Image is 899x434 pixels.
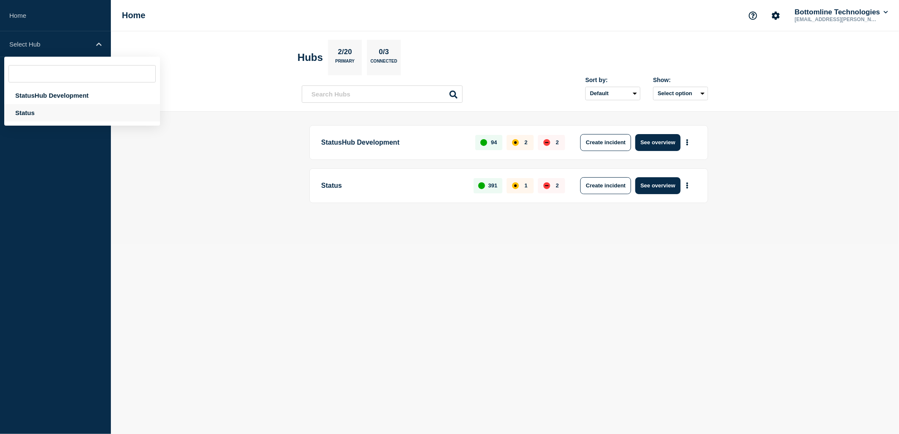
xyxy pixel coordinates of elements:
p: 2 [556,182,559,189]
p: 391 [488,182,498,189]
div: up [478,182,485,189]
button: See overview [635,177,680,194]
p: 2 [556,139,559,146]
p: Connected [370,59,397,68]
button: Bottomline Technologies [793,8,890,16]
p: Primary [335,59,355,68]
p: [EMAIL_ADDRESS][PERSON_NAME][DOMAIN_NAME] [793,16,881,22]
div: Status [4,104,160,121]
button: More actions [682,135,693,150]
input: Search Hubs [302,85,463,103]
button: Support [744,7,762,25]
p: 2/20 [335,48,355,59]
button: See overview [635,134,680,151]
p: 94 [491,139,497,146]
div: down [543,182,550,189]
button: Account settings [767,7,785,25]
p: 2 [524,139,527,146]
h1: Home [122,11,146,20]
div: affected [512,182,519,189]
p: StatusHub Development [321,134,466,151]
button: Select option [653,87,708,100]
div: Show: [653,77,708,83]
div: up [480,139,487,146]
select: Sort by [585,87,640,100]
p: Status [321,177,464,194]
button: More actions [682,178,693,193]
h2: Hubs [298,52,323,63]
p: 1 [524,182,527,189]
p: 0/3 [376,48,392,59]
div: Sort by: [585,77,640,83]
div: affected [512,139,519,146]
button: Create incident [580,134,631,151]
div: down [543,139,550,146]
button: Create incident [580,177,631,194]
div: StatusHub Development [4,87,160,104]
p: Select Hub [9,41,91,48]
